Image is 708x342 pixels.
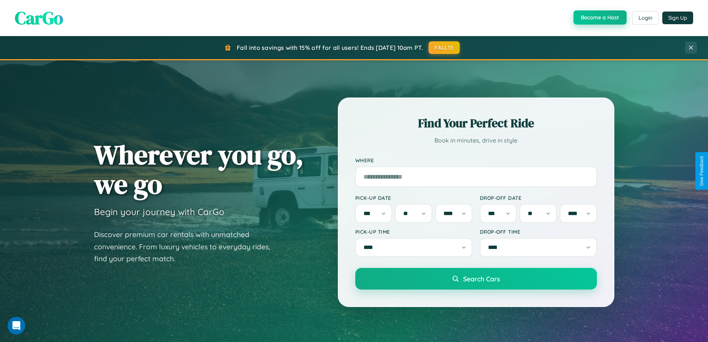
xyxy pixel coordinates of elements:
label: Pick-up Date [355,195,472,201]
label: Drop-off Date [480,195,597,201]
p: Discover premium car rentals with unmatched convenience. From luxury vehicles to everyday rides, ... [94,228,280,265]
button: Sign Up [662,12,693,24]
button: Become a Host [573,10,627,25]
h3: Begin your journey with CarGo [94,206,224,217]
span: Search Cars [463,275,500,283]
span: CarGo [15,6,63,30]
button: FALL15 [429,41,460,54]
label: Drop-off Time [480,228,597,235]
label: Pick-up Time [355,228,472,235]
p: Book in minutes, drive in style [355,135,597,146]
button: Search Cars [355,268,597,290]
h2: Find Your Perfect Ride [355,115,597,131]
label: Where [355,157,597,163]
iframe: Intercom live chat [7,317,25,335]
button: Login [632,11,659,25]
div: Give Feedback [699,156,704,186]
h1: Wherever you go, we go [94,140,304,199]
span: Fall into savings with 15% off for all users! Ends [DATE] 10am PT. [237,44,423,51]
